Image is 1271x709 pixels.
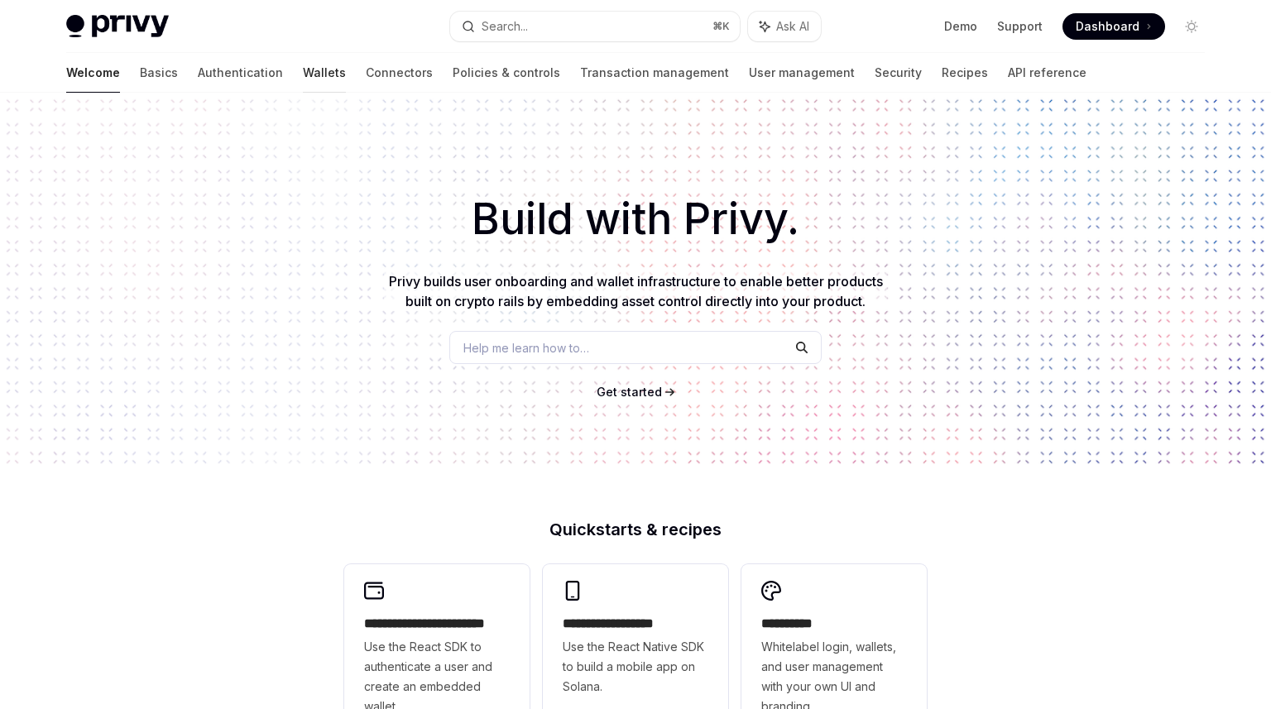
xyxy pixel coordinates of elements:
[1062,13,1165,40] a: Dashboard
[66,15,169,38] img: light logo
[366,53,433,93] a: Connectors
[580,53,729,93] a: Transaction management
[66,53,120,93] a: Welcome
[303,53,346,93] a: Wallets
[597,384,662,400] a: Get started
[944,18,977,35] a: Demo
[776,18,809,35] span: Ask AI
[389,273,883,309] span: Privy builds user onboarding and wallet infrastructure to enable better products built on crypto ...
[597,385,662,399] span: Get started
[748,12,821,41] button: Ask AI
[749,53,855,93] a: User management
[875,53,922,93] a: Security
[26,187,1245,252] h1: Build with Privy.
[563,637,708,697] span: Use the React Native SDK to build a mobile app on Solana.
[198,53,283,93] a: Authentication
[453,53,560,93] a: Policies & controls
[997,18,1043,35] a: Support
[1008,53,1086,93] a: API reference
[140,53,178,93] a: Basics
[1178,13,1205,40] button: Toggle dark mode
[482,17,528,36] div: Search...
[942,53,988,93] a: Recipes
[712,20,730,33] span: ⌘ K
[344,521,927,538] h2: Quickstarts & recipes
[463,339,589,357] span: Help me learn how to…
[1076,18,1139,35] span: Dashboard
[450,12,740,41] button: Search...⌘K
